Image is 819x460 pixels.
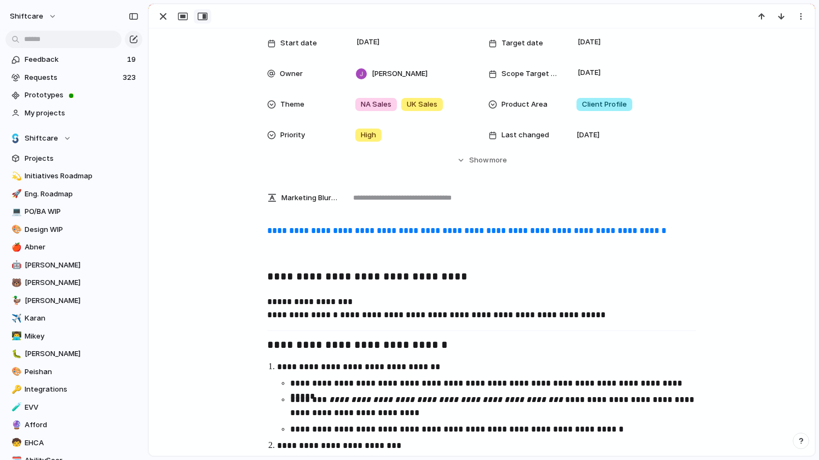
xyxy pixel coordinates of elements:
span: Eng. Roadmap [25,189,139,200]
span: Abner [25,242,139,253]
span: Prototypes [25,90,139,101]
a: 🐻[PERSON_NAME] [5,275,142,291]
span: Theme [280,99,304,110]
span: UK Sales [407,99,437,110]
div: 🐻 [11,277,19,289]
button: 🐛 [10,348,21,359]
a: 🦆[PERSON_NAME] [5,293,142,309]
a: 🤖[PERSON_NAME] [5,257,142,273]
span: Peishan [25,366,139,377]
span: Afford [25,420,139,430]
span: shiftcare [10,11,43,22]
button: 👨‍💻 [10,331,21,342]
span: Mikey [25,331,139,342]
span: 323 [123,72,138,83]
a: 🐛[PERSON_NAME] [5,346,142,362]
div: 🚀Eng. Roadmap [5,186,142,202]
a: ✈️Karan [5,310,142,327]
div: 💫 [11,170,19,183]
div: 🤖 [11,259,19,271]
button: ✈️ [10,313,21,324]
a: Requests323 [5,69,142,86]
span: Scope Target Date [501,68,558,79]
span: Requests [25,72,119,83]
span: [DATE] [354,36,383,49]
span: Client Profile [582,99,627,110]
div: 🔮Afford [5,417,142,433]
a: 💫Initiatives Roadmap [5,168,142,184]
div: 🔑Integrations [5,381,142,398]
div: 🎨 [11,365,19,378]
a: Projects [5,150,142,167]
span: Karan [25,313,139,324]
div: 💻 [11,206,19,218]
span: Initiatives Roadmap [25,171,139,182]
div: 🧒 [11,436,19,449]
span: My projects [25,108,139,119]
button: 🐻 [10,277,21,288]
span: Owner [280,68,303,79]
span: Design WIP [25,224,139,235]
span: Last changed [501,130,549,141]
span: [DATE] [575,36,604,49]
div: 🎨 [11,223,19,236]
button: shiftcare [5,8,62,25]
button: 🧒 [10,438,21,449]
span: [DATE] [576,130,599,141]
a: 🍎Abner [5,239,142,255]
div: 🧒EHCA [5,435,142,451]
button: 🦆 [10,295,21,306]
button: 💻 [10,206,21,217]
a: 💻PO/BA WIP [5,203,142,220]
div: 🦆 [11,294,19,307]
button: 🍎 [10,242,21,253]
span: Target date [501,38,543,49]
div: 🧪 [11,401,19,414]
div: 🐛 [11,348,19,360]
span: NA Sales [361,99,391,110]
button: 🎨 [10,366,21,377]
span: Marketing Blurb (15-20 Words) [281,193,337,203]
button: 🎨 [10,224,21,235]
span: High [361,130,376,141]
a: 🎨Peishan [5,364,142,380]
div: ✈️ [11,312,19,325]
button: 🚀 [10,189,21,200]
span: [DATE] [575,66,604,79]
span: [PERSON_NAME] [25,295,139,306]
span: Projects [25,153,139,164]
div: 🔮 [11,419,19,432]
a: 🎨Design WIP [5,222,142,238]
span: Feedback [25,54,124,65]
a: Feedback19 [5,51,142,68]
a: Prototypes [5,87,142,103]
button: Shiftcare [5,130,142,147]
div: 🚀 [11,188,19,200]
span: Integrations [25,384,139,395]
span: [PERSON_NAME] [25,260,139,271]
span: [PERSON_NAME] [25,348,139,359]
span: Show [469,155,489,166]
span: Start date [280,38,317,49]
div: 👨‍💻 [11,330,19,342]
button: 🤖 [10,260,21,271]
span: EVV [25,402,139,413]
a: My projects [5,105,142,121]
span: EHCA [25,438,139,449]
div: 🔑 [11,383,19,396]
span: Product Area [501,99,547,110]
a: 👨‍💻Mikey [5,328,142,345]
span: [PERSON_NAME] [372,68,428,79]
button: 🔮 [10,420,21,430]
